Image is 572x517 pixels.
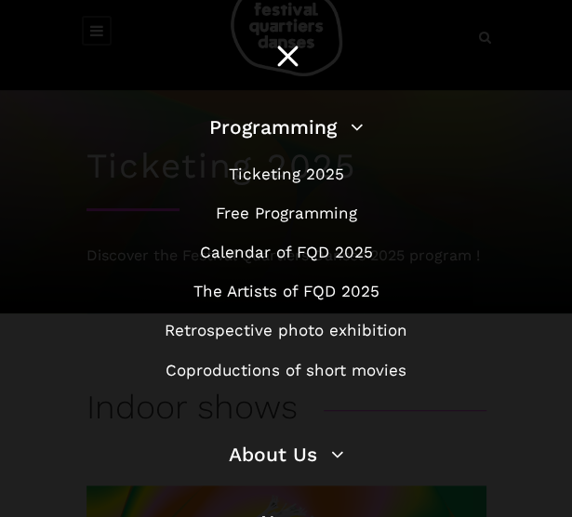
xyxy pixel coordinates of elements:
a: About Us [229,443,344,466]
a: Coproductions of short movies [166,361,406,379]
a: The Artists of FQD 2025 [193,282,379,300]
a: Ticketing 2025 [229,165,344,183]
a: Programming [209,115,364,139]
a: Retrospective photo exhibition [165,321,407,339]
a: Calendar of FQD 2025 [200,243,373,261]
a: Free Programming [216,204,357,222]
